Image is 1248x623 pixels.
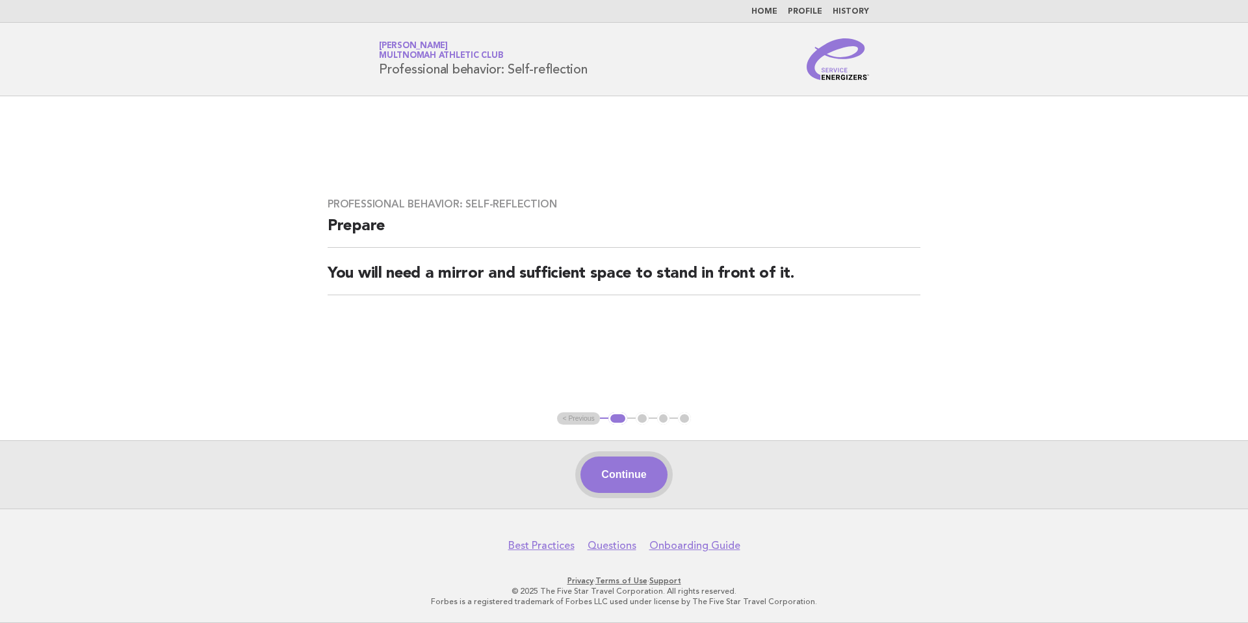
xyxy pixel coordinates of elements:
[751,8,777,16] a: Home
[588,539,636,552] a: Questions
[328,263,920,295] h2: You will need a mirror and sufficient space to stand in front of it.
[379,52,503,60] span: Multnomah Athletic Club
[226,576,1022,586] p: · ·
[379,42,588,76] h1: Professional behavior: Self-reflection
[833,8,869,16] a: History
[226,586,1022,596] p: © 2025 The Five Star Travel Corporation. All rights reserved.
[608,412,627,425] button: 1
[567,576,593,585] a: Privacy
[580,457,667,493] button: Continue
[807,38,869,80] img: Service Energizers
[649,539,740,552] a: Onboarding Guide
[328,198,920,211] h3: Professional behavior: Self-reflection
[508,539,575,552] a: Best Practices
[788,8,822,16] a: Profile
[379,42,503,60] a: [PERSON_NAME]Multnomah Athletic Club
[328,216,920,248] h2: Prepare
[226,596,1022,607] p: Forbes is a registered trademark of Forbes LLC used under license by The Five Star Travel Corpora...
[595,576,647,585] a: Terms of Use
[649,576,681,585] a: Support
